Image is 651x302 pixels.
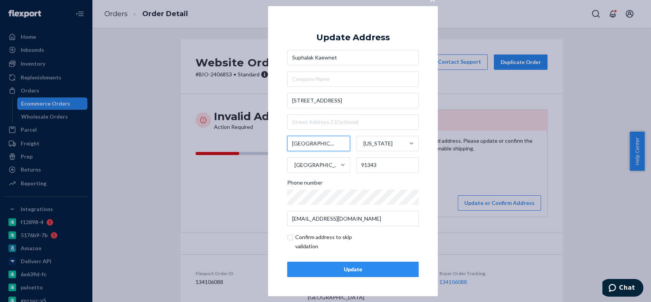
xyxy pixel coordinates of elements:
[602,279,643,298] iframe: Opens a widget where you can chat to one of our agents
[287,93,419,108] input: Street Address
[287,114,419,130] input: Street Address 2 (Optional)
[363,140,393,147] div: [US_STATE]
[363,136,363,151] input: [US_STATE]
[294,157,294,173] input: [GEOGRAPHIC_DATA]
[287,136,350,151] input: City
[287,179,322,190] span: Phone number
[294,161,340,169] div: [GEOGRAPHIC_DATA]
[356,157,419,173] input: ZIP Code
[287,71,419,87] input: Company Name
[287,262,419,277] button: Update
[287,50,419,65] input: First & Last Name
[316,33,390,42] div: Update Address
[294,266,412,273] div: Update
[287,211,419,226] input: Email (Only Required for International)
